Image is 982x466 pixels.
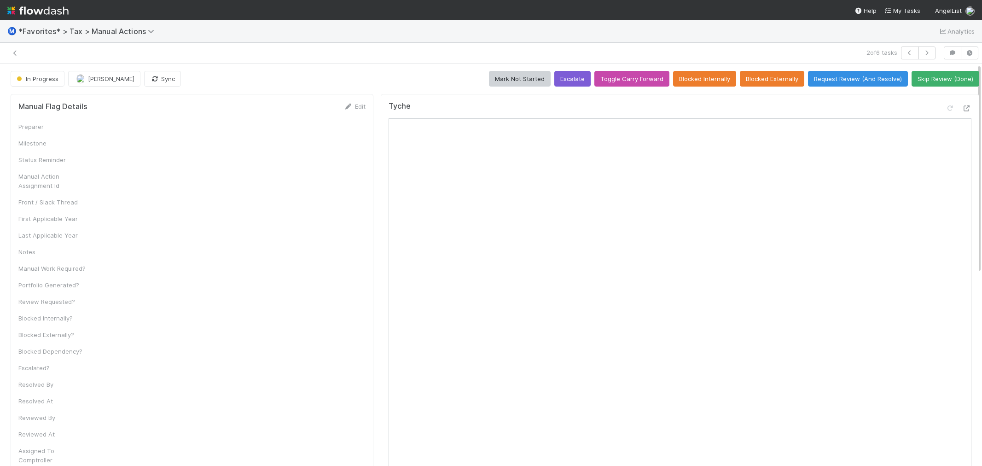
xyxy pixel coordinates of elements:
[489,71,551,87] button: Mark Not Started
[554,71,591,87] button: Escalate
[18,122,87,131] div: Preparer
[912,71,979,87] button: Skip Review (Done)
[18,430,87,439] div: Reviewed At
[866,48,897,57] span: 2 of 6 tasks
[884,7,920,14] span: My Tasks
[18,380,87,389] div: Resolved By
[935,7,962,14] span: AngelList
[344,103,366,110] a: Edit
[808,71,908,87] button: Request Review (And Resolve)
[18,214,87,223] div: First Applicable Year
[594,71,669,87] button: Toggle Carry Forward
[76,74,85,83] img: avatar_711f55b7-5a46-40da-996f-bc93b6b86381.png
[68,71,140,87] button: [PERSON_NAME]
[18,231,87,240] div: Last Applicable Year
[18,297,87,306] div: Review Requested?
[740,71,804,87] button: Blocked Externally
[18,172,87,190] div: Manual Action Assignment Id
[18,247,87,256] div: Notes
[18,396,87,406] div: Resolved At
[18,139,87,148] div: Milestone
[673,71,736,87] button: Blocked Internally
[18,280,87,290] div: Portfolio Generated?
[18,314,87,323] div: Blocked Internally?
[18,27,159,36] span: *Favorites* > Tax > Manual Actions
[389,102,411,111] h5: Tyche
[144,71,181,87] button: Sync
[7,27,17,35] span: Ⓜ️
[7,3,69,18] img: logo-inverted-e16ddd16eac7371096b0.svg
[965,6,975,16] img: avatar_de77a991-7322-4664-a63d-98ba485ee9e0.png
[18,102,87,111] h5: Manual Flag Details
[938,26,975,37] a: Analytics
[18,363,87,373] div: Escalated?
[18,446,87,465] div: Assigned To Comptroller
[18,155,87,164] div: Status Reminder
[18,330,87,339] div: Blocked Externally?
[88,75,134,82] span: [PERSON_NAME]
[18,347,87,356] div: Blocked Dependency?
[884,6,920,15] a: My Tasks
[18,198,87,207] div: Front / Slack Thread
[854,6,877,15] div: Help
[18,413,87,422] div: Reviewed By
[18,264,87,273] div: Manual Work Required?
